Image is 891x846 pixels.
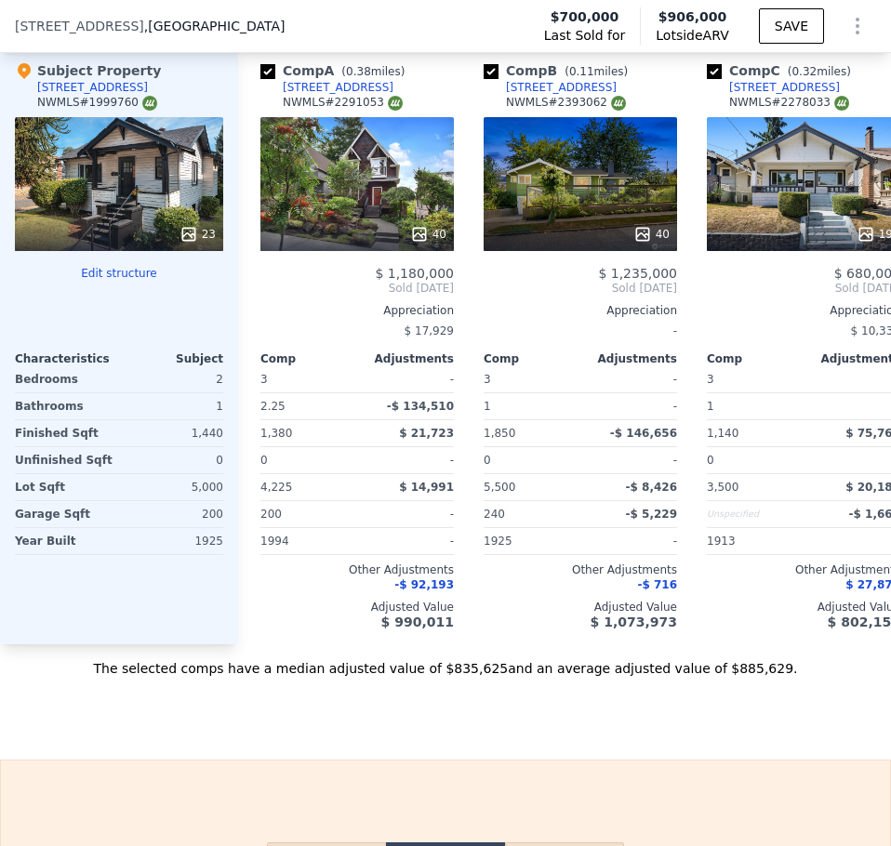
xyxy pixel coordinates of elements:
[544,26,626,45] span: Last Sold for
[633,225,670,244] div: 40
[626,508,677,521] span: -$ 5,229
[15,447,115,473] div: Unfinished Sqft
[584,393,677,419] div: -
[484,351,580,366] div: Comp
[707,454,714,467] span: 0
[15,17,144,35] span: [STREET_ADDRESS]
[123,393,223,419] div: 1
[484,562,677,577] div: Other Adjustments
[506,95,626,111] div: NWMLS # 2393062
[584,447,677,473] div: -
[357,351,454,366] div: Adjustments
[591,615,677,629] span: $ 1,073,973
[707,481,738,494] span: 3,500
[610,427,677,440] span: -$ 146,656
[123,528,223,554] div: 1925
[484,80,617,95] a: [STREET_ADDRESS]
[626,481,677,494] span: -$ 8,426
[123,501,223,527] div: 200
[410,225,446,244] div: 40
[260,427,292,440] span: 1,380
[707,351,804,366] div: Comp
[361,447,454,473] div: -
[37,80,148,95] div: [STREET_ADDRESS]
[834,96,849,111] img: NWMLS Logo
[484,528,577,554] div: 1925
[584,528,677,554] div: -
[484,600,677,615] div: Adjusted Value
[399,427,454,440] span: $ 21,723
[283,80,393,95] div: [STREET_ADDRESS]
[123,420,223,446] div: 1,440
[260,80,393,95] a: [STREET_ADDRESS]
[484,303,677,318] div: Appreciation
[260,393,353,419] div: 2.25
[388,96,403,111] img: NWMLS Logo
[394,578,454,591] span: -$ 92,193
[658,9,727,24] span: $906,000
[15,528,115,554] div: Year Built
[361,501,454,527] div: -
[346,65,371,78] span: 0.38
[791,65,817,78] span: 0.32
[707,373,714,386] span: 3
[15,393,115,419] div: Bathrooms
[260,373,268,386] span: 3
[15,266,223,281] button: Edit structure
[839,7,876,45] button: Show Options
[484,481,515,494] span: 5,500
[123,474,223,500] div: 5,000
[598,266,677,281] span: $ 1,235,000
[260,351,357,366] div: Comp
[729,95,849,111] div: NWMLS # 2278033
[283,95,403,111] div: NWMLS # 2291053
[637,578,677,591] span: -$ 716
[780,65,858,78] span: ( miles)
[484,373,491,386] span: 3
[37,95,157,111] div: NWMLS # 1999760
[260,454,268,467] span: 0
[260,61,412,80] div: Comp A
[260,508,282,521] span: 200
[580,351,677,366] div: Adjustments
[484,393,577,419] div: 1
[260,562,454,577] div: Other Adjustments
[260,281,454,296] span: Sold [DATE]
[15,474,115,500] div: Lot Sqft
[729,80,840,95] div: [STREET_ADDRESS]
[484,318,677,344] div: -
[506,80,617,95] div: [STREET_ADDRESS]
[123,366,223,392] div: 2
[707,501,800,527] div: Unspecified
[399,481,454,494] span: $ 14,991
[361,528,454,554] div: -
[707,61,858,80] div: Comp C
[584,366,677,392] div: -
[557,65,635,78] span: ( miles)
[484,454,491,467] span: 0
[15,501,115,527] div: Garage Sqft
[15,366,115,392] div: Bedrooms
[759,8,824,44] button: SAVE
[707,528,800,554] div: 1913
[707,393,800,419] div: 1
[142,96,157,111] img: NWMLS Logo
[144,17,286,35] span: , [GEOGRAPHIC_DATA]
[15,420,115,446] div: Finished Sqft
[361,366,454,392] div: -
[387,400,454,413] span: -$ 134,510
[484,508,505,521] span: 240
[405,324,454,337] span: $ 17,929
[15,61,161,80] div: Subject Property
[551,7,619,26] span: $700,000
[375,266,454,281] span: $ 1,180,000
[260,528,353,554] div: 1994
[484,427,515,440] span: 1,850
[334,65,412,78] span: ( miles)
[707,427,738,440] span: 1,140
[123,447,223,473] div: 0
[260,303,454,318] div: Appreciation
[484,281,677,296] span: Sold [DATE]
[119,351,223,366] div: Subject
[381,615,454,629] span: $ 990,011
